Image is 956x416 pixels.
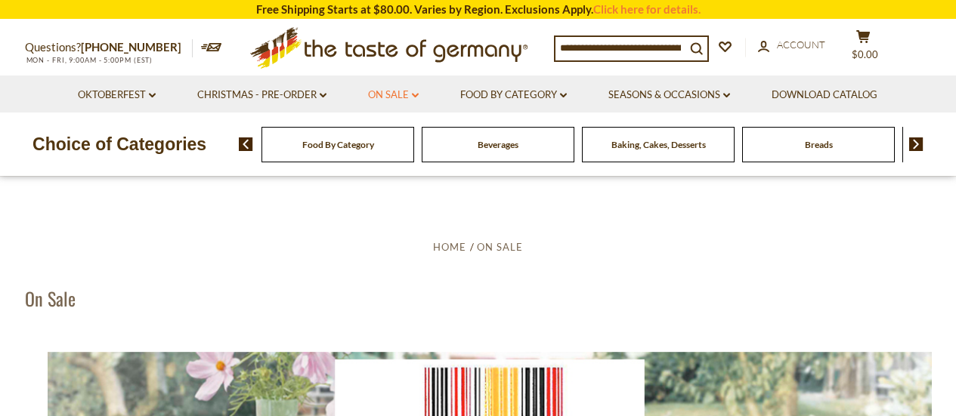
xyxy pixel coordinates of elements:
a: Home [433,241,466,253]
span: Account [777,39,825,51]
h1: On Sale [25,287,76,310]
button: $0.00 [841,29,886,67]
a: Food By Category [302,139,374,150]
a: On Sale [368,87,419,103]
a: Baking, Cakes, Desserts [611,139,706,150]
span: $0.00 [852,48,878,60]
p: Questions? [25,38,193,57]
img: next arrow [909,137,924,151]
img: previous arrow [239,137,253,151]
a: [PHONE_NUMBER] [81,40,181,54]
a: On Sale [477,241,523,253]
a: Breads [805,139,833,150]
span: MON - FRI, 9:00AM - 5:00PM (EST) [25,56,153,64]
a: Christmas - PRE-ORDER [197,87,326,103]
a: Download Catalog [772,87,877,103]
a: Beverages [478,139,518,150]
a: Seasons & Occasions [608,87,730,103]
a: Food By Category [460,87,567,103]
a: Click here for details. [593,2,701,16]
a: Account [758,37,825,54]
a: Oktoberfest [78,87,156,103]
